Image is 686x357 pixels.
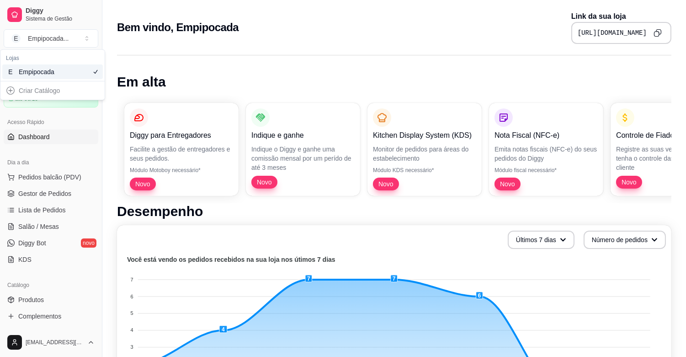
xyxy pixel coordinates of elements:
[373,130,476,141] p: Kitchen Display System (KDS)
[373,145,476,163] p: Monitor de pedidos para áreas do estabelecimento
[650,26,665,40] button: Copy to clipboard
[131,327,133,333] tspan: 4
[117,203,671,220] h1: Desempenho
[373,167,476,174] p: Módulo KDS necessário*
[18,173,81,182] span: Pedidos balcão (PDV)
[117,20,239,35] h2: Bem vindo, Empipocada
[26,15,95,22] span: Sistema de Gestão
[495,145,598,163] p: Emita notas fiscais (NFC-e) do seus pedidos do Diggy
[4,219,98,234] a: Salão / Mesas
[18,189,71,198] span: Gestor de Pedidos
[251,130,355,141] p: Indique e ganhe
[253,178,276,187] span: Novo
[4,331,98,353] button: [EMAIL_ADDRESS][DOMAIN_NAME]
[246,103,360,196] button: Indique e ganheIndique o Diggy e ganhe uma comissão mensal por um perído de até 3 mesesNovo
[2,52,103,65] div: Lojas
[495,130,598,141] p: Nota Fiscal (NFC-e)
[131,344,133,350] tspan: 3
[4,170,98,184] button: Pedidos balcão (PDV)
[18,132,50,141] span: Dashboard
[571,11,671,22] p: Link da sua loja
[18,295,44,304] span: Produtos
[4,155,98,170] div: Dia a dia
[489,103,603,196] button: Nota Fiscal (NFC-e)Emita notas fiscais (NFC-e) do seus pedidos do DiggyMódulo fiscal necessário*Novo
[0,50,105,81] div: Suggestions
[124,103,239,196] button: Diggy para EntregadoresFacilite a gestão de entregadores e seus pedidos.Módulo Motoboy necessário...
[26,339,84,346] span: [EMAIL_ADDRESS][DOMAIN_NAME]
[618,178,640,187] span: Novo
[4,236,98,250] a: Diggy Botnovo
[496,179,519,189] span: Novo
[4,130,98,144] a: Dashboard
[4,278,98,292] div: Catálogo
[131,311,133,316] tspan: 5
[28,34,69,43] div: Empipocada ...
[4,309,98,324] a: Complementos
[26,7,95,15] span: Diggy
[18,255,32,264] span: KDS
[4,115,98,130] div: Acesso Rápido
[131,294,133,299] tspan: 6
[131,277,133,282] tspan: 7
[0,81,105,100] div: Suggestions
[495,167,598,174] p: Módulo fiscal necessário*
[375,179,397,189] span: Novo
[367,103,482,196] button: Kitchen Display System (KDS)Monitor de pedidos para áreas do estabelecimentoMódulo KDS necessário...
[4,252,98,267] a: KDS
[508,231,574,249] button: Últimos 7 dias
[584,231,666,249] button: Número de pedidos
[18,206,66,215] span: Lista de Pedidos
[130,130,233,141] p: Diggy para Entregadores
[127,256,335,264] text: Você está vendo os pedidos recebidos na sua loja nos útimos 7 dias
[4,4,98,26] a: DiggySistema de Gestão
[251,145,355,172] p: Indique o Diggy e ganhe uma comissão mensal por um perído de até 3 meses
[4,29,98,48] button: Select a team
[4,186,98,201] a: Gestor de Pedidos
[130,167,233,174] p: Módulo Motoboy necessário*
[6,67,15,76] span: E
[132,179,154,189] span: Novo
[19,67,60,76] div: Empipocada
[578,28,647,38] pre: [URL][DOMAIN_NAME]
[18,312,61,321] span: Complementos
[117,74,671,90] h1: Em alta
[11,34,21,43] span: E
[18,238,46,248] span: Diggy Bot
[130,145,233,163] p: Facilite a gestão de entregadores e seus pedidos.
[4,292,98,307] a: Produtos
[18,222,59,231] span: Salão / Mesas
[4,203,98,217] a: Lista de Pedidos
